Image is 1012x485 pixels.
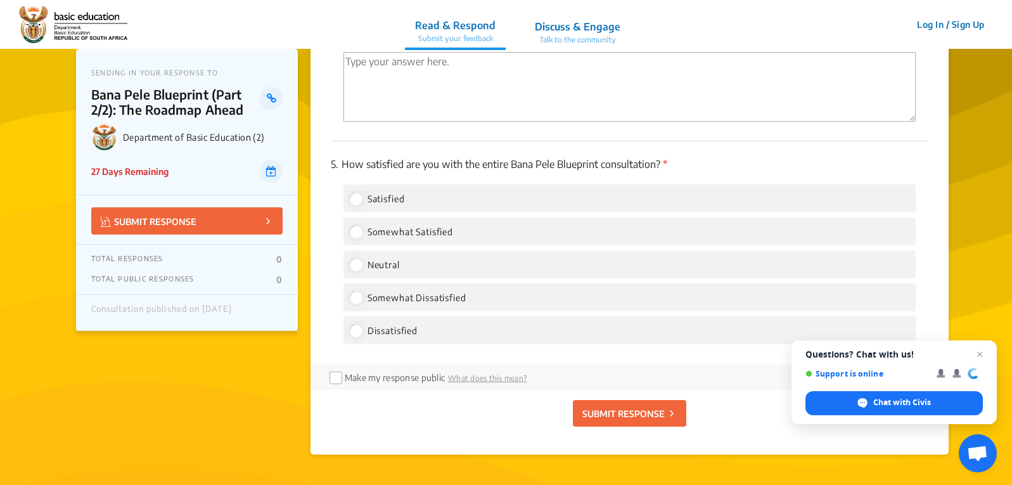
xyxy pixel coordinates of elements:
span: Questions? Chat with us! [805,349,983,359]
input: Neutral [350,259,361,270]
div: Consultation published on [DATE] [91,304,232,321]
label: Make my response public [345,372,445,383]
span: What does this mean? [448,373,527,383]
span: Dissatisfied [368,325,418,336]
img: Vector.jpg [101,216,111,227]
p: Read & Respond [415,18,496,33]
p: Submit your feedback [415,33,496,44]
img: 2wffpoq67yek4o5dgscb6nza9j7d [19,6,127,44]
span: Neutral [368,259,400,270]
p: 27 Days Remaining [91,165,169,178]
span: Somewhat Satisfied [368,226,453,237]
p: Department of Basic Education (2) [123,132,283,143]
p: Discuss & Engage [535,19,620,34]
p: SENDING IN YOUR RESPONSE TO [91,68,283,77]
span: Somewhat Dissatisfied [368,292,466,303]
p: SUBMIT RESPONSE [101,214,196,228]
input: Dissatisfied [350,325,361,336]
p: TOTAL RESPONSES [91,254,163,264]
input: Somewhat Dissatisfied [350,292,361,303]
p: TOTAL PUBLIC RESPONSES [91,275,195,285]
input: Satisfied [350,193,361,204]
p: Talk to the community [535,34,620,46]
p: How satisfied are you with the entire Bana Pele Blueprint consultation? [331,157,928,172]
span: Chat with Civis [873,397,931,408]
textarea: 'Type your answer here.' | translate [343,52,916,122]
p: SUBMIT RESPONSE [582,407,665,420]
button: SUBMIT RESPONSE [91,207,283,235]
p: 0 [276,275,282,285]
p: Bana Pele Blueprint (Part 2/2): The Roadmap Ahead [91,87,260,117]
span: 5. [331,158,338,171]
span: Satisfied [368,193,405,204]
a: Open chat [959,434,997,472]
button: SUBMIT RESPONSE [573,400,686,427]
input: Somewhat Satisfied [350,226,361,237]
button: Log In / Sign Up [909,15,993,34]
span: Chat with Civis [805,391,983,415]
img: Department of Basic Education (2) logo [91,124,118,150]
span: Support is online [805,369,928,378]
p: 0 [276,254,282,264]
